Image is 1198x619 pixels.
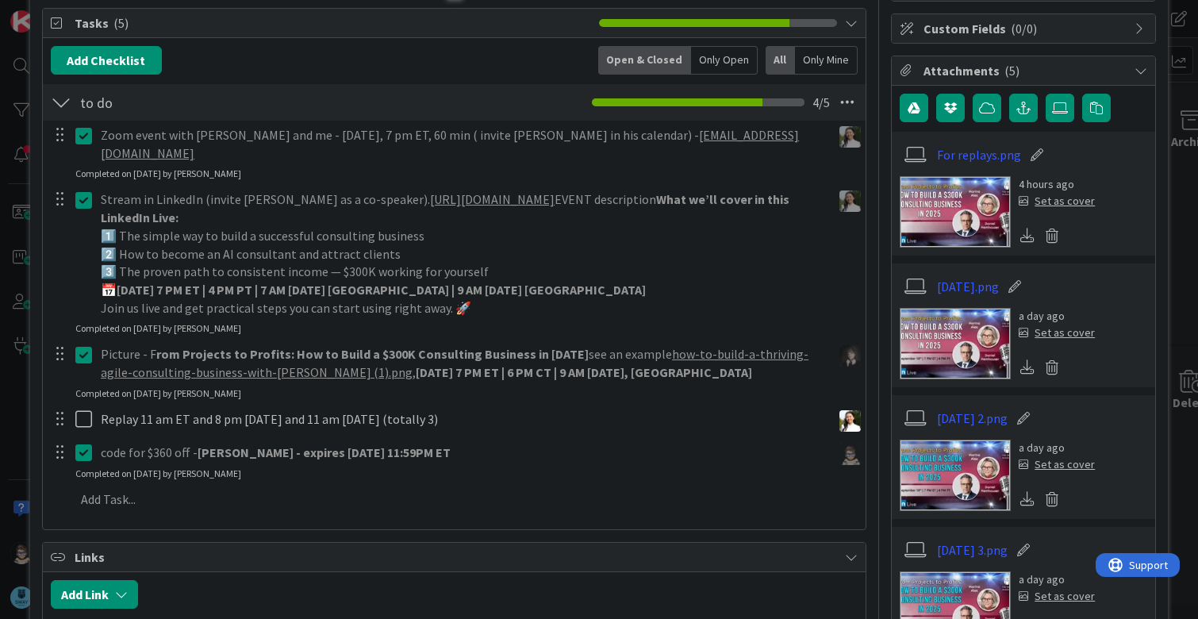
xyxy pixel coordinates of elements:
[691,46,758,75] div: Only Open
[598,46,691,75] div: Open & Closed
[1019,588,1095,605] div: Set as cover
[101,126,825,162] p: Zoom event with [PERSON_NAME] and me - [DATE], 7 pm ET, 60 min ( invite [PERSON_NAME] in his cale...
[1011,21,1037,37] span: ( 0/0 )
[1019,176,1095,193] div: 4 hours ago
[156,346,589,362] strong: rom Projects to Profits: How to Build a $300K Consulting Business in [DATE]
[766,46,795,75] div: All
[416,364,752,380] strong: [DATE] 7 PM ET | 6 PM CT | 9 AM [DATE], [GEOGRAPHIC_DATA]
[1019,193,1095,210] div: Set as cover
[1004,63,1019,79] span: ( 5 )
[101,245,825,263] p: 2️⃣ How to become an AI consultant and attract clients
[839,444,861,465] img: TP
[101,263,825,281] p: 3️⃣ The proven path to consistent income — $300K working for yourself
[1019,456,1095,473] div: Set as cover
[75,88,425,117] input: Add Checklist...
[923,61,1127,80] span: Attachments
[101,444,825,462] p: code for $360 off -
[101,190,825,226] p: Stream in LinkedIn (invite [PERSON_NAME] as a co-speaker). EVENT description
[1019,357,1036,378] div: Download
[33,2,72,21] span: Support
[839,345,861,367] img: BN
[937,409,1008,428] a: [DATE] 2.png
[1019,489,1036,509] div: Download
[113,15,129,31] span: ( 5 )
[839,410,861,432] img: AK
[1019,325,1095,341] div: Set as cover
[75,467,241,481] div: Completed on [DATE] by [PERSON_NAME]
[101,345,825,381] p: Picture - F see an example ,
[1019,571,1095,588] div: a day ago
[117,282,646,298] strong: [DATE] 7 PM ET | 4 PM PT | 7 AM [DATE] [GEOGRAPHIC_DATA] | 9 AM [DATE] [GEOGRAPHIC_DATA]
[101,410,825,429] p: Replay 11 am ET and 8 pm [DATE] and 11 am [DATE] (totally 3)
[937,540,1008,559] a: [DATE] 3.png
[51,580,138,609] button: Add Link
[75,386,241,401] div: Completed on [DATE] by [PERSON_NAME]
[1019,225,1036,246] div: Download
[101,299,825,317] p: Join us live and get practical steps you can start using right away. 🚀
[75,548,838,567] span: Links
[812,93,830,112] span: 4 / 5
[430,191,555,207] a: [URL][DOMAIN_NAME]
[75,321,241,336] div: Completed on [DATE] by [PERSON_NAME]
[101,127,799,161] a: [EMAIL_ADDRESS][DOMAIN_NAME]
[198,444,451,460] strong: [PERSON_NAME] - expires [DATE] 11:59PM ET
[839,126,861,148] img: AK
[937,277,999,296] a: [DATE].png
[101,227,825,245] p: 1️⃣ The simple way to build a successful consulting business
[1019,440,1095,456] div: a day ago
[75,13,592,33] span: Tasks
[795,46,858,75] div: Only Mine
[51,46,162,75] button: Add Checklist
[1019,308,1095,325] div: a day ago
[75,167,241,181] div: Completed on [DATE] by [PERSON_NAME]
[937,145,1021,164] a: For replays.png
[923,19,1127,38] span: Custom Fields
[839,190,861,212] img: AK
[101,281,825,299] p: 📅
